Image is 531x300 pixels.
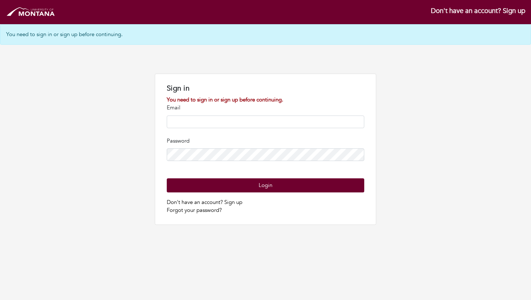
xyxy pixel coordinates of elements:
a: Don't have an account? Sign up [431,6,525,16]
button: Login [167,178,364,192]
img: montana_logo.png [6,6,56,18]
p: Email [167,104,364,112]
div: You need to sign in or sign up before continuing. [167,96,364,104]
a: Don't have an account? Sign up [167,199,242,206]
h1: Sign in [167,84,364,93]
p: Password [167,137,364,145]
a: Forgot your password? [167,206,222,214]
